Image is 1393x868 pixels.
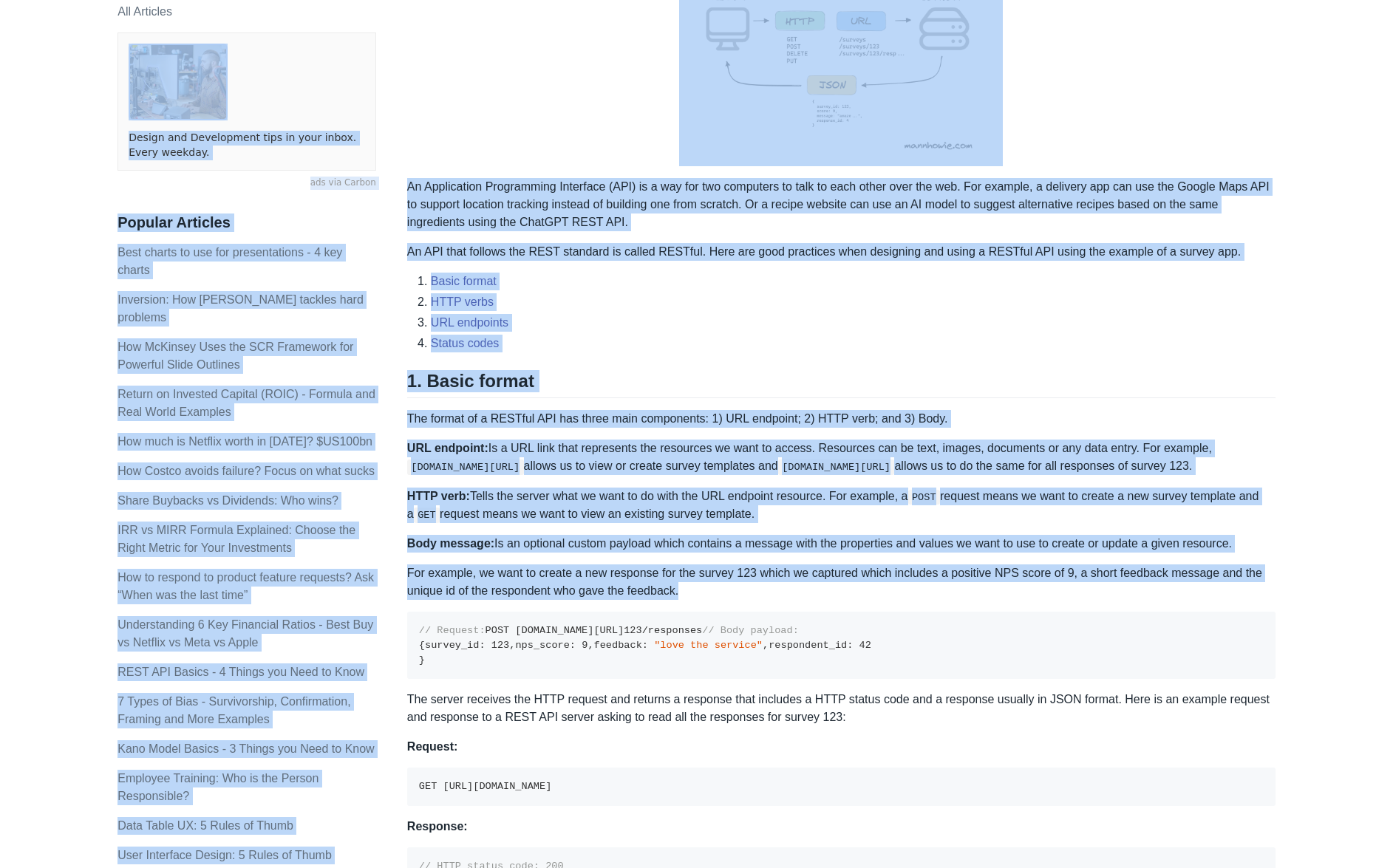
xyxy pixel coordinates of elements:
strong: Body message: [407,537,494,550]
code: POST [DOMAIN_NAME][URL] /responses survey_id nps_score feedback respondent_id [419,625,871,665]
span: , [509,640,515,651]
a: ads via Carbon [117,177,376,190]
a: Best charts to use for presentations - 4 key charts [117,246,342,276]
a: How Costco avoids failure? Focus on what sucks [117,465,375,477]
h3: Popular Articles [117,213,376,232]
a: HTTP verbs [431,295,494,308]
a: Basic format [431,275,497,287]
strong: URL endpoint: [407,442,488,454]
a: Understanding 6 Key Financial Ratios - Best Buy vs Netflix vs Meta vs Apple [117,618,373,649]
a: Share Buybacks vs Dividends: Who wins? [117,494,338,507]
h2: 1. Basic format [407,370,1276,398]
code: [DOMAIN_NAME][URL] [778,459,895,474]
p: The format of a RESTful API has three main components: 1) URL endpoint; 2) HTTP verb; and 3) Body. [407,410,1276,428]
p: For example, we want to create a new response for the survey 123 which we captured which includes... [407,564,1276,600]
code: POST [908,490,941,505]
a: How McKinsey Uses the SCR Framework for Powerful Slide Outlines [117,341,353,371]
img: ads via Carbon [129,44,228,120]
a: Data Table UX: 5 Rules of Thumb [117,819,293,832]
strong: Response: [407,820,468,833]
a: URL endpoints [431,316,508,329]
p: Is a URL link that represents the resources we want to access. Resources can be text, images, doc... [407,440,1276,475]
a: How much is Netflix worth in [DATE]? $US100bn [117,435,372,448]
strong: HTTP verb: [407,490,470,502]
a: How to respond to product feature requests? Ask “When was the last time” [117,571,374,601]
a: Kano Model Basics - 3 Things you Need to Know [117,742,374,755]
a: Return on Invested Capital (ROIC) - Formula and Real World Examples [117,388,375,418]
a: IRR vs MIRR Formula Explained: Choose the Right Metric for Your Investments [117,524,355,554]
p: Is an optional custom payload which contains a message with the properties and values we want to ... [407,535,1276,553]
span: // Request: [419,625,486,636]
span: { [419,640,425,651]
span: // Body payload: [702,625,799,636]
a: All Articles [117,5,172,18]
p: An API that follows the REST standard is called RESTful. Here are good practices when designing a... [407,243,1276,261]
span: : [642,640,648,651]
span: , [763,640,769,651]
span: 123 [624,625,641,636]
span: : [570,640,576,651]
strong: Request: [407,740,457,753]
span: , [587,640,593,651]
a: 7 Types of Bias - Survivorship, Confirmation, Framing and More Examples [117,695,350,725]
a: Design and Development tips in your inbox. Every weekday. [129,131,365,160]
span: } [419,655,425,666]
p: An Application Programming Interface (API) is a way for two computers to talk to each other over ... [407,178,1276,231]
span: 9 [582,640,587,651]
p: Tells the server what we want to do with the URL endpoint resource. For example, a request means ... [407,488,1276,524]
a: REST API Basics - 4 Things you Need to Know [117,666,364,678]
span: : [479,640,485,651]
p: The server receives the HTTP request and returns a response that includes a HTTP status code and ... [407,691,1276,726]
a: Employee Training: Who is the Person Responsible? [117,772,319,802]
a: Status codes [431,337,500,349]
span: : [847,640,853,651]
a: Inversion: How [PERSON_NAME] tackles hard problems [117,293,364,324]
span: 123 [491,640,509,651]
span: "love the service" [654,640,763,651]
span: 42 [859,640,871,651]
code: GET [414,508,440,522]
a: User Interface Design: 5 Rules of Thumb [117,849,332,861]
code: [DOMAIN_NAME][URL] [407,459,524,474]
code: GET [URL][DOMAIN_NAME] [419,781,551,792]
